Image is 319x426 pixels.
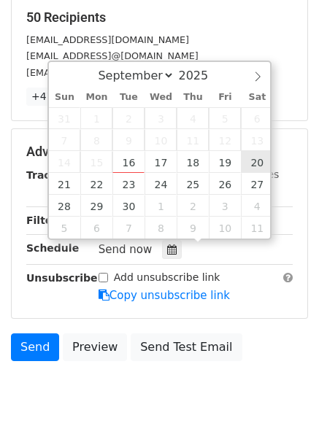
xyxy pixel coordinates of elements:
[26,88,88,106] a: +47 more
[49,173,81,195] span: September 21, 2025
[145,129,177,151] span: September 10, 2025
[112,107,145,129] span: September 2, 2025
[99,289,230,302] a: Copy unsubscribe link
[114,270,220,285] label: Add unsubscribe link
[112,173,145,195] span: September 23, 2025
[209,217,241,239] span: October 10, 2025
[145,151,177,173] span: September 17, 2025
[241,195,273,217] span: October 4, 2025
[26,34,189,45] small: [EMAIL_ADDRESS][DOMAIN_NAME]
[209,195,241,217] span: October 3, 2025
[177,217,209,239] span: October 9, 2025
[112,195,145,217] span: September 30, 2025
[49,217,81,239] span: October 5, 2025
[209,173,241,195] span: September 26, 2025
[26,67,189,78] small: [EMAIL_ADDRESS][DOMAIN_NAME]
[26,144,293,160] h5: Advanced
[209,93,241,102] span: Fri
[241,107,273,129] span: September 6, 2025
[112,93,145,102] span: Tue
[26,214,64,226] strong: Filters
[63,333,127,361] a: Preview
[209,129,241,151] span: September 12, 2025
[241,129,273,151] span: September 13, 2025
[145,107,177,129] span: September 3, 2025
[80,129,112,151] span: September 8, 2025
[246,356,319,426] iframe: Chat Widget
[26,272,98,284] strong: Unsubscribe
[177,129,209,151] span: September 11, 2025
[80,217,112,239] span: October 6, 2025
[241,173,273,195] span: September 27, 2025
[26,9,293,26] h5: 50 Recipients
[145,93,177,102] span: Wed
[80,173,112,195] span: September 22, 2025
[80,151,112,173] span: September 15, 2025
[241,217,273,239] span: October 11, 2025
[177,173,209,195] span: September 25, 2025
[26,242,79,254] strong: Schedule
[80,93,112,102] span: Mon
[241,151,273,173] span: September 20, 2025
[49,195,81,217] span: September 28, 2025
[11,333,59,361] a: Send
[49,129,81,151] span: September 7, 2025
[80,107,112,129] span: September 1, 2025
[26,169,75,181] strong: Tracking
[99,243,153,256] span: Send now
[145,173,177,195] span: September 24, 2025
[145,195,177,217] span: October 1, 2025
[177,107,209,129] span: September 4, 2025
[112,129,145,151] span: September 9, 2025
[209,107,241,129] span: September 5, 2025
[26,50,199,61] small: [EMAIL_ADDRESS]@[DOMAIN_NAME]
[209,151,241,173] span: September 19, 2025
[49,107,81,129] span: August 31, 2025
[112,151,145,173] span: September 16, 2025
[241,93,273,102] span: Sat
[177,93,209,102] span: Thu
[131,333,242,361] a: Send Test Email
[145,217,177,239] span: October 8, 2025
[49,151,81,173] span: September 14, 2025
[49,93,81,102] span: Sun
[177,151,209,173] span: September 18, 2025
[80,195,112,217] span: September 29, 2025
[174,69,227,82] input: Year
[112,217,145,239] span: October 7, 2025
[177,195,209,217] span: October 2, 2025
